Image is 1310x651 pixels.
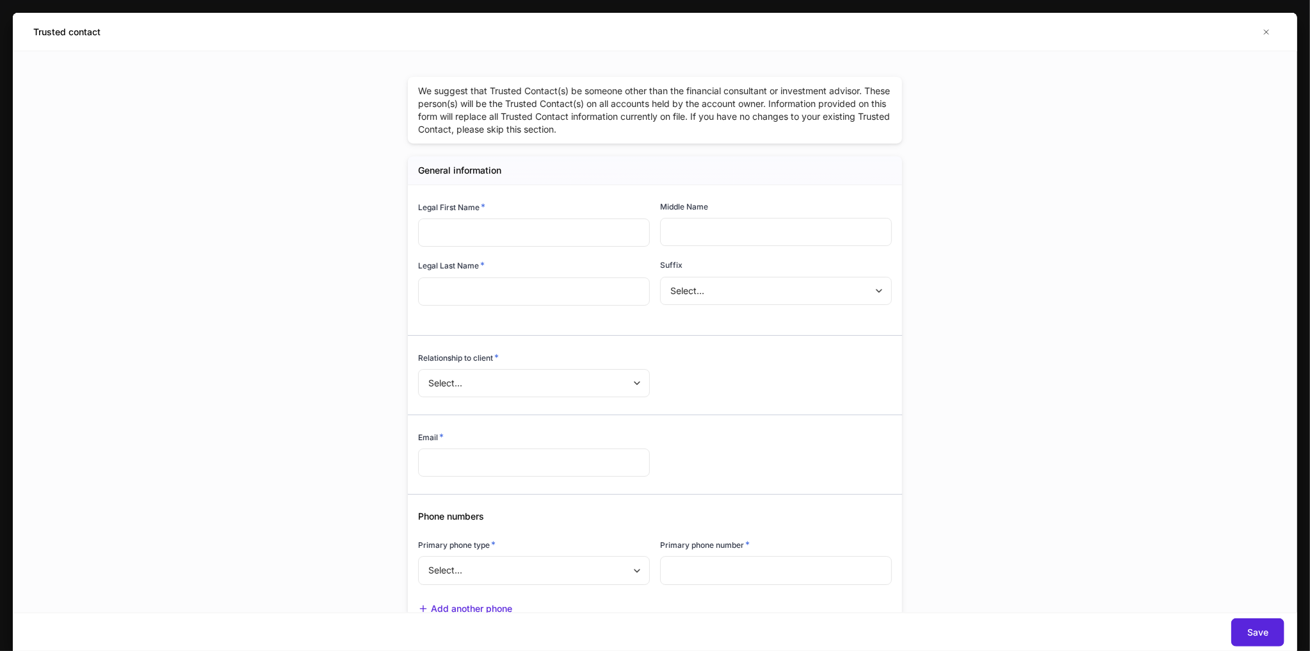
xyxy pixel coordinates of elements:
h6: Suffix [660,259,683,271]
h5: Trusted contact [33,26,101,38]
h5: General information [418,164,501,177]
button: Add another phone [418,602,512,616]
h6: Middle Name [660,201,708,213]
h6: Email [418,431,444,443]
h6: Legal Last Name [418,259,485,272]
h6: Primary phone number [660,538,750,551]
div: Phone numbers [408,495,892,523]
h6: Relationship to client [418,351,499,364]
button: Save [1231,618,1284,647]
div: Save [1247,626,1268,639]
div: Select... [418,369,649,397]
div: Select... [418,556,649,584]
div: We suggest that Trusted Contact(s) be someone other than the financial consultant or investment a... [408,77,902,144]
h6: Legal First Name [418,201,485,213]
h6: Primary phone type [418,538,496,551]
div: Select... [660,277,891,305]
